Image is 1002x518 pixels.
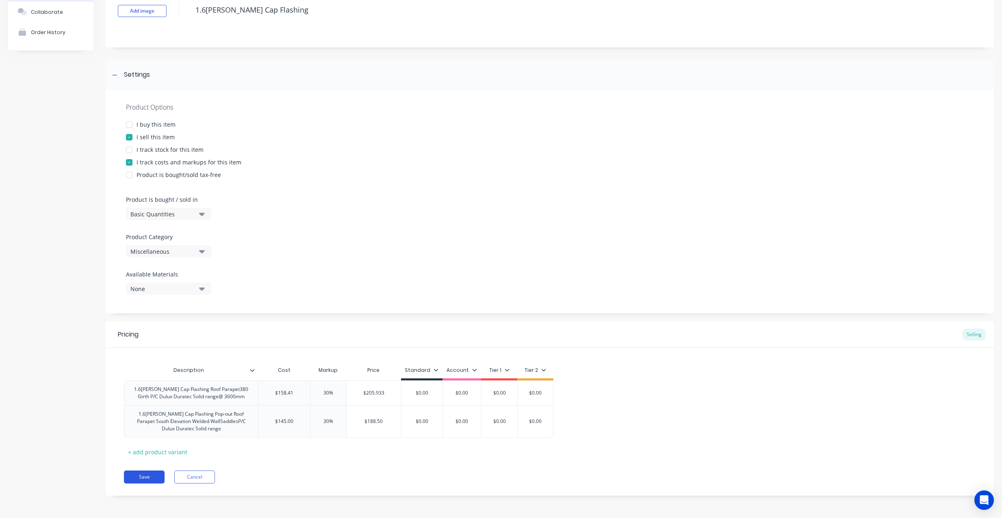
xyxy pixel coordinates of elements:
div: 1.6[PERSON_NAME] Cap Flashing Roof Parapet380 Girth P/C Dulux Duratec Solid range@ 3600mm [128,384,255,402]
button: None [126,283,211,295]
div: Tier 2 [525,367,546,374]
div: 1.6[PERSON_NAME] Cap Flashing Roof Parapet380 Girth P/C Dulux Duratec Solid range@ 3600mm$158.413... [124,380,553,405]
div: None [130,285,195,293]
div: I buy this item [137,120,176,129]
button: Collaborate [8,2,93,22]
div: I track stock for this item [137,145,204,154]
div: Product is bought/sold tax-free [137,171,221,179]
div: Markup [310,362,346,378]
div: $0.00 [401,411,442,432]
div: $0.00 [479,383,520,403]
textarea: 1.6[PERSON_NAME] Cap Flashing [191,0,883,19]
label: Product Category [126,233,207,241]
div: 1.6[PERSON_NAME] Cap Flashing Pop-out Roof Parapet South Elevation Welded WallSaddlesP/C Dulux Du... [128,409,255,434]
div: Selling [963,328,986,341]
div: $158.41 [258,383,310,403]
div: I sell this item [137,133,175,141]
div: Pricing [118,330,139,339]
div: Settings [124,70,150,80]
div: 30% [308,411,349,432]
div: $0.00 [401,383,442,403]
div: $145.00 [258,411,310,432]
div: Basic Quantities [130,210,195,218]
div: Price [346,362,401,378]
div: Tier 1 [489,367,510,374]
button: Order History [8,22,93,42]
div: Miscellaneous [130,247,195,256]
div: 1.6[PERSON_NAME] Cap Flashing Pop-out Roof Parapet South Elevation Welded WallSaddlesP/C Dulux Du... [124,405,553,438]
div: I track costs and markups for this item [137,158,241,166]
div: $0.00 [515,383,556,403]
label: Product is bought / sold in [126,195,207,204]
div: Cost [258,362,310,378]
div: $0.00 [442,411,482,432]
button: Add image [118,5,167,17]
button: Cancel [174,471,215,483]
label: Available Materials [126,270,211,278]
div: Description [124,362,258,378]
div: + add product variant [124,446,191,458]
div: Open Intercom Messenger [974,490,994,510]
button: Save [124,471,165,483]
div: Account [447,367,477,374]
div: 30% [308,383,349,403]
div: $0.00 [479,411,520,432]
div: $0.00 [442,383,482,403]
div: Collaborate [31,9,63,15]
div: $188.50 [347,411,401,432]
button: Miscellaneous [126,245,211,257]
div: $0.00 [515,411,556,432]
div: Standard [405,367,438,374]
div: $205.933 [347,383,401,403]
div: Order History [31,29,65,35]
div: Description [124,360,253,380]
button: Basic Quantities [126,208,211,220]
div: Product Options [126,102,974,112]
